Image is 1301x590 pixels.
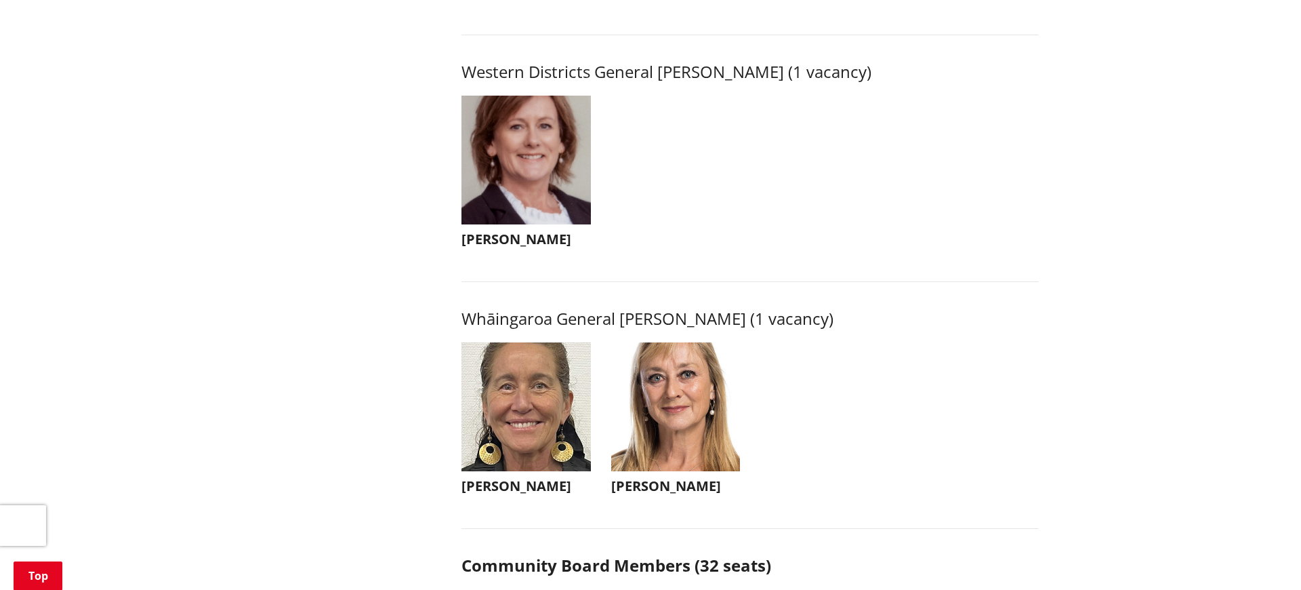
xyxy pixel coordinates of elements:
img: WO-W-WH__THOMSON_L__QGsNW [461,342,591,472]
img: WO-W-WD__EYRE_C__6piwf [461,96,591,225]
button: [PERSON_NAME] [611,342,741,502]
h3: [PERSON_NAME] [461,478,591,494]
iframe: Messenger Launcher [1239,533,1287,582]
h3: Whāingaroa General [PERSON_NAME] (1 vacancy) [461,309,1039,329]
img: WO-W-WH__LABOYRIE_N__XTjB5 [611,342,741,472]
h3: Western Districts General [PERSON_NAME] (1 vacancy) [461,62,1039,82]
h3: [PERSON_NAME] [461,231,591,248]
button: [PERSON_NAME] [461,96,591,255]
a: Top [14,562,62,590]
h3: [PERSON_NAME] [611,478,741,494]
button: [PERSON_NAME] [461,342,591,502]
strong: Community Board Members (32 seats) [461,554,771,576]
